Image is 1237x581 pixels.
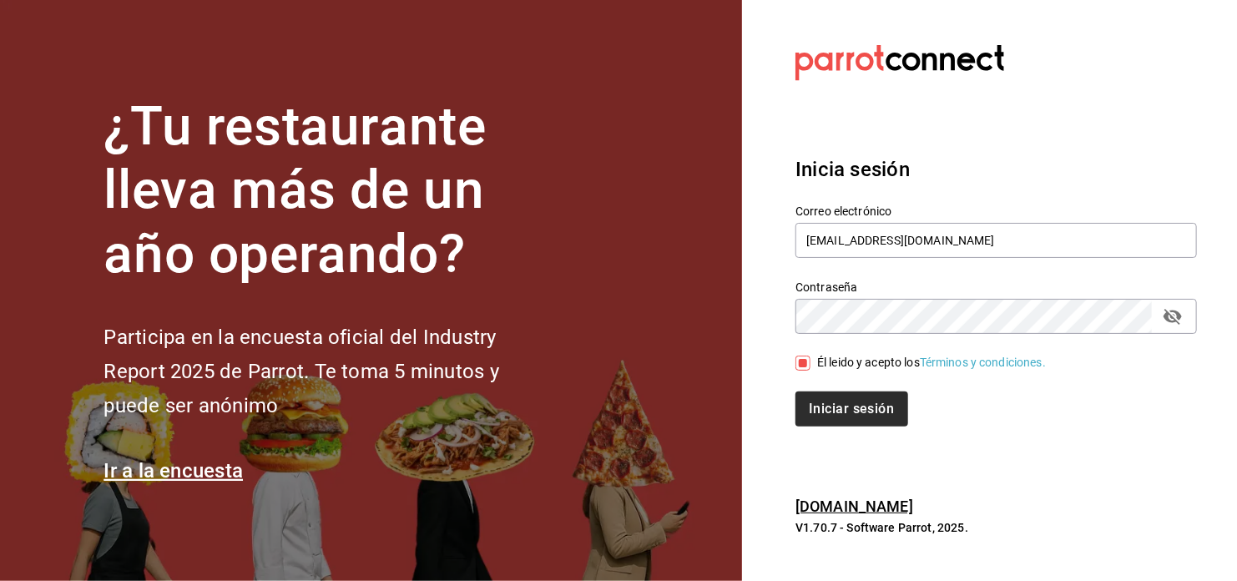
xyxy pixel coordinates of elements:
[795,519,1197,536] p: V1.70.7 - Software Parrot, 2025.
[920,356,1046,369] a: Términos y condiciones.
[795,392,907,427] button: Iniciar sesión
[795,223,1197,258] input: Ingresa tu correo electrónico
[104,459,243,482] a: Ir a la encuesta
[795,281,1197,293] label: Contraseña
[1159,302,1187,331] button: passwordField
[795,154,1197,184] h3: Inicia sesión
[795,498,913,515] a: [DOMAIN_NAME]
[104,95,554,287] h1: ¿Tu restaurante lleva más de un año operando?
[104,321,554,422] h2: Participa en la encuesta oficial del Industry Report 2025 de Parrot. Te toma 5 minutos y puede se...
[817,354,1046,371] div: Él leido y acepto los
[795,205,1197,217] label: Correo electrónico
